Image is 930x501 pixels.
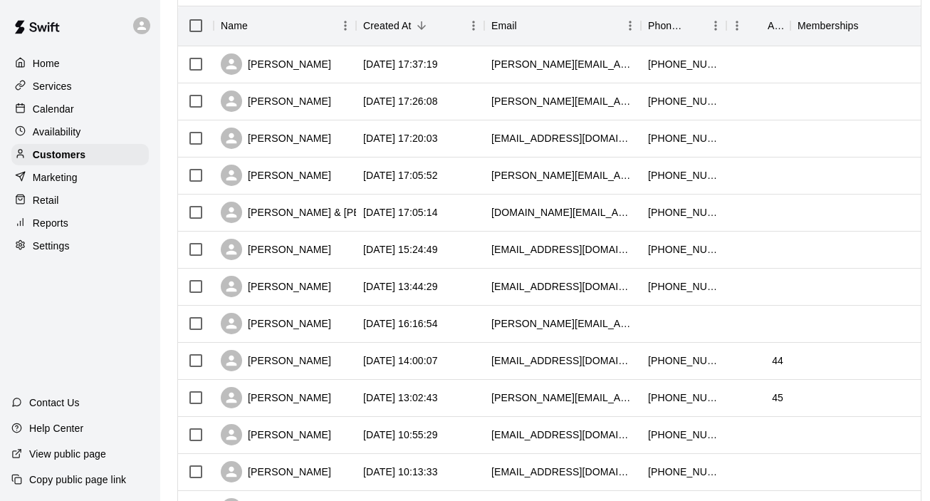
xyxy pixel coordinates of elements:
[221,239,331,260] div: [PERSON_NAME]
[363,57,438,71] div: 2025-10-13 17:37:19
[726,6,790,46] div: Age
[363,94,438,108] div: 2025-10-13 17:26:08
[221,424,331,445] div: [PERSON_NAME]
[491,316,634,331] div: jo-mcdaniel@hotmail.com
[11,144,149,165] a: Customers
[641,6,726,46] div: Phone Number
[335,15,356,36] button: Menu
[648,279,719,294] div: +17148156392
[33,216,68,230] p: Reports
[363,279,438,294] div: 2025-10-12 13:44:29
[772,391,783,405] div: 45
[29,421,83,435] p: Help Center
[491,428,634,442] div: lawrencemichael78@gmail.com
[768,6,783,46] div: Age
[363,168,438,182] div: 2025-10-13 17:05:52
[491,131,634,145] div: amber441@hotmail.com
[491,279,634,294] div: jasonwilliams79@gmail.com
[33,170,78,185] p: Marketing
[221,202,427,223] div: [PERSON_NAME] & [PERSON_NAME]
[221,91,331,112] div: [PERSON_NAME]
[517,16,537,36] button: Sort
[859,16,879,36] button: Sort
[221,6,248,46] div: Name
[11,121,149,143] a: Availability
[491,168,634,182] div: kevin@kmrpro.com
[491,353,634,368] div: taihornbeck@gmail.com
[772,353,783,368] div: 44
[363,131,438,145] div: 2025-10-13 17:20:03
[648,6,685,46] div: Phone Number
[648,131,719,145] div: +15628411403
[363,316,438,331] div: 2025-10-11 16:16:54
[221,313,331,334] div: [PERSON_NAME]
[356,6,484,46] div: Created At
[412,16,432,36] button: Sort
[491,242,634,257] div: lesleydeewright@hotmail.com
[11,53,149,74] a: Home
[221,350,331,371] div: [PERSON_NAME]
[221,128,331,149] div: [PERSON_NAME]
[620,15,641,36] button: Menu
[648,168,719,182] div: +19498743185
[248,16,268,36] button: Sort
[221,165,331,186] div: [PERSON_NAME]
[221,461,331,482] div: [PERSON_NAME]
[648,242,719,257] div: +19496208638
[221,387,331,408] div: [PERSON_NAME]
[363,242,438,257] div: 2025-10-13 15:24:49
[726,15,748,36] button: Menu
[648,57,719,71] div: +19165022867
[491,205,634,219] div: the.mastropaolo.family@gmail.com
[748,16,768,36] button: Sort
[363,465,438,479] div: 2025-10-11 10:13:33
[11,167,149,188] a: Marketing
[491,6,517,46] div: Email
[491,465,634,479] div: seanfarman@att.net
[363,6,412,46] div: Created At
[29,472,126,487] p: Copy public page link
[648,94,719,108] div: +17149073449
[221,276,331,297] div: [PERSON_NAME]
[363,391,438,405] div: 2025-10-11 13:02:43
[33,56,60,71] p: Home
[11,76,149,97] a: Services
[33,148,85,162] p: Customers
[214,6,356,46] div: Name
[33,125,81,139] p: Availability
[648,353,719,368] div: +19496336617
[705,15,726,36] button: Menu
[11,235,149,257] a: Settings
[491,391,634,405] div: joe.navran@gmail.com
[648,465,719,479] div: +19498131230
[648,205,719,219] div: +17143907730
[29,396,80,410] p: Contact Us
[33,79,72,93] p: Services
[11,212,149,234] a: Reports
[463,15,484,36] button: Menu
[33,102,74,116] p: Calendar
[685,16,705,36] button: Sort
[648,428,719,442] div: +19496827653
[798,6,859,46] div: Memberships
[29,447,106,461] p: View public page
[491,94,634,108] div: jeff@socalretailservices.com
[33,239,70,253] p: Settings
[363,353,438,368] div: 2025-10-11 14:00:07
[11,190,149,211] a: Retail
[363,205,438,219] div: 2025-10-13 17:05:14
[648,391,719,405] div: +19494338022
[11,98,149,120] a: Calendar
[491,57,634,71] div: m.holcombe@gmail.com
[363,428,438,442] div: 2025-10-11 10:55:29
[221,53,331,75] div: [PERSON_NAME]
